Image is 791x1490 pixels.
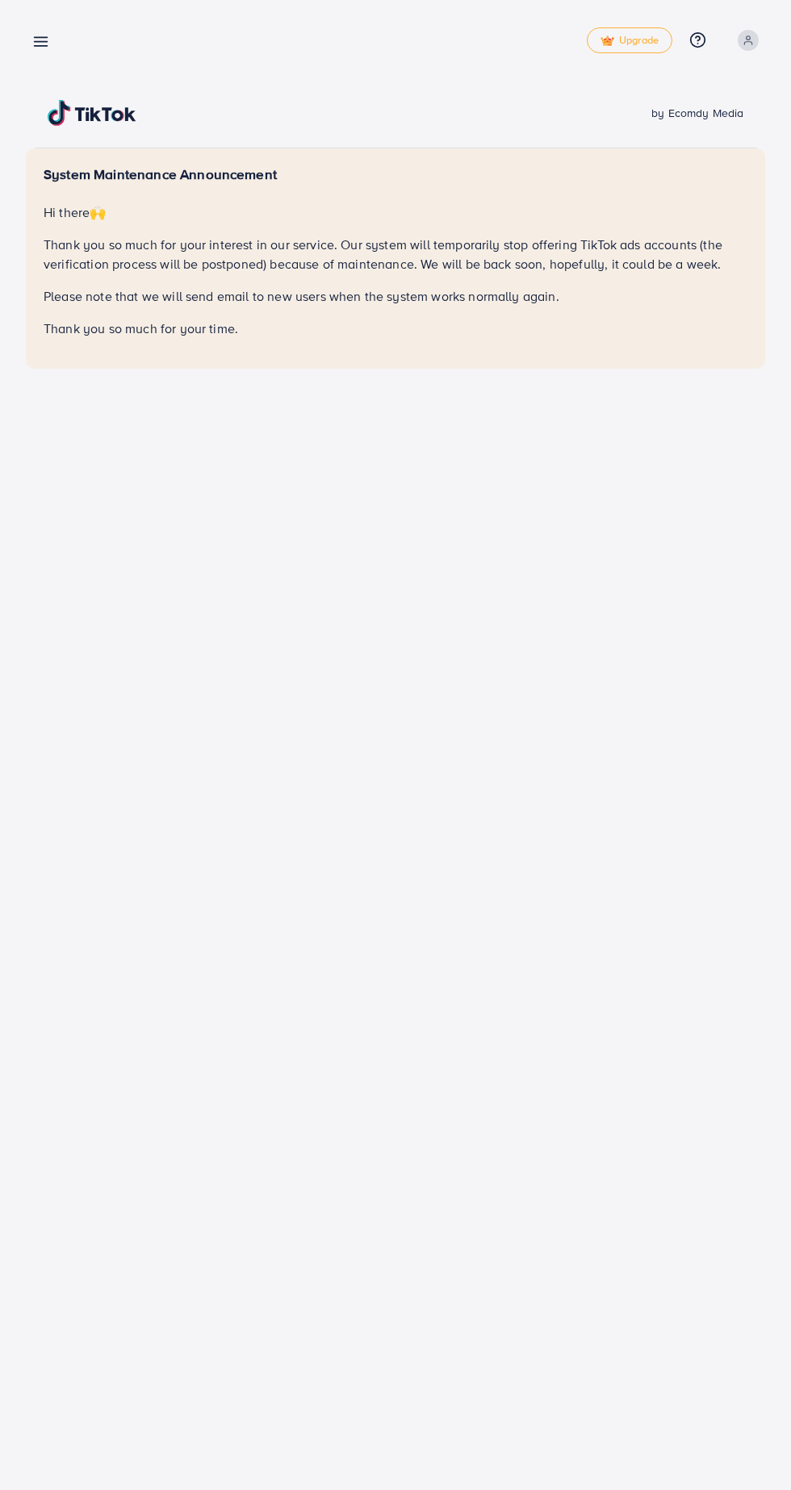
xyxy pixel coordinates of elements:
[48,100,136,126] img: TikTok
[601,35,614,47] img: tick
[44,319,747,338] p: Thank you so much for your time.
[44,202,747,222] p: Hi there
[44,286,747,306] p: Please note that we will send email to new users when the system works normally again.
[90,203,106,221] span: 🙌
[587,27,672,53] a: tickUpgrade
[44,166,747,183] h5: System Maintenance Announcement
[651,105,743,121] span: by Ecomdy Media
[44,235,747,273] p: Thank you so much for your interest in our service. Our system will temporarily stop offering Tik...
[601,35,659,47] span: Upgrade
